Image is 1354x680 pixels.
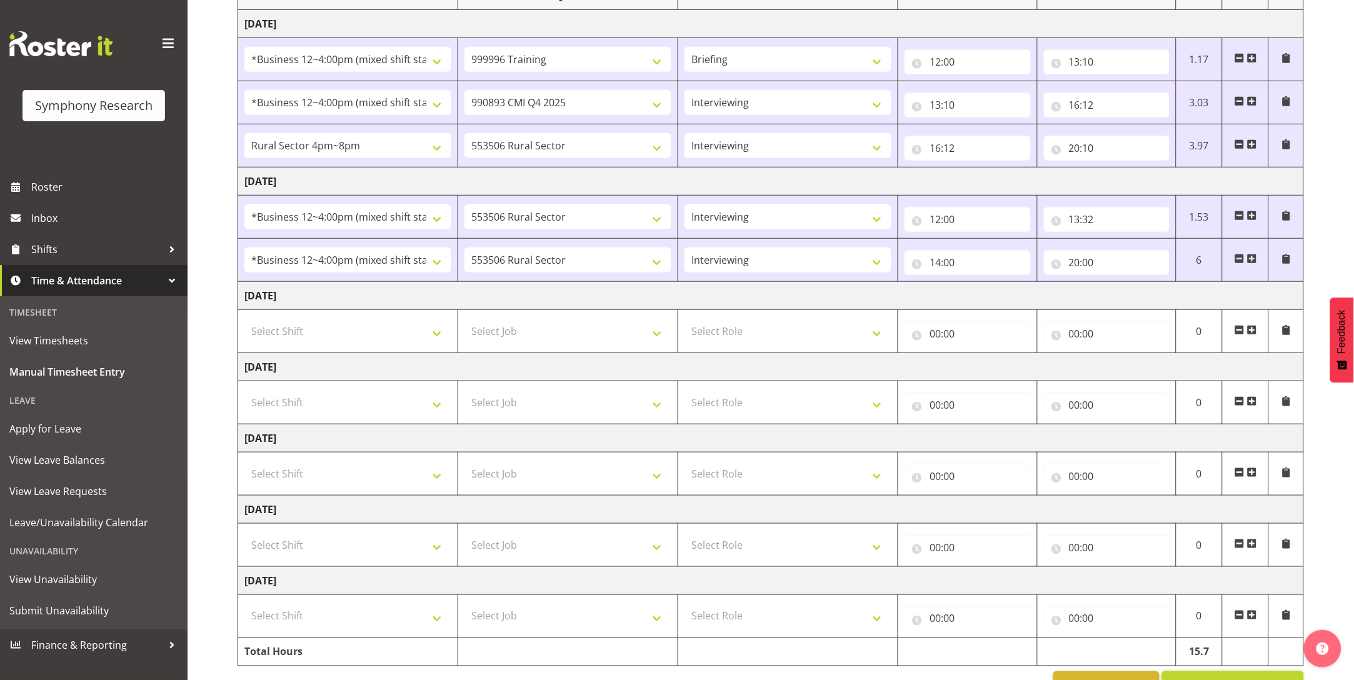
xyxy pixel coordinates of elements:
span: View Timesheets [9,331,178,350]
td: [DATE] [238,10,1304,38]
a: Manual Timesheet Entry [3,356,184,387]
td: 0 [1176,595,1223,638]
input: Click to select... [905,207,1030,232]
input: Click to select... [905,49,1030,74]
td: [DATE] [238,567,1304,595]
div: Leave [3,387,184,413]
td: [DATE] [238,282,1304,310]
a: Submit Unavailability [3,595,184,626]
td: 1.17 [1176,38,1223,81]
input: Click to select... [905,92,1030,117]
span: Submit Unavailability [9,601,178,620]
input: Click to select... [1044,250,1170,275]
input: Click to select... [1044,606,1170,631]
span: Shifts [31,240,163,259]
span: View Leave Balances [9,451,178,469]
input: Click to select... [1044,207,1170,232]
div: Timesheet [3,299,184,325]
input: Click to select... [905,136,1030,161]
a: View Leave Requests [3,476,184,507]
a: View Leave Balances [3,444,184,476]
button: Feedback - Show survey [1330,297,1354,382]
a: Apply for Leave [3,413,184,444]
input: Click to select... [1044,92,1170,117]
span: View Unavailability [9,570,178,589]
span: Finance & Reporting [31,636,163,654]
td: [DATE] [238,496,1304,524]
td: [DATE] [238,167,1304,196]
input: Click to select... [1044,464,1170,489]
input: Click to select... [1044,321,1170,346]
span: Feedback [1336,310,1348,354]
input: Click to select... [905,392,1030,417]
td: 0 [1176,381,1223,424]
td: Total Hours [238,638,458,666]
span: View Leave Requests [9,482,178,501]
input: Click to select... [905,464,1030,489]
span: Roster [31,177,181,196]
input: Click to select... [1044,392,1170,417]
div: Symphony Research [35,96,153,115]
td: 6 [1176,239,1223,282]
span: Time & Attendance [31,271,163,290]
input: Click to select... [1044,49,1170,74]
span: Inbox [31,209,181,227]
td: 3.97 [1176,124,1223,167]
div: Unavailability [3,538,184,564]
td: [DATE] [238,424,1304,452]
img: Rosterit website logo [9,31,113,56]
input: Click to select... [1044,136,1170,161]
a: Leave/Unavailability Calendar [3,507,184,538]
input: Click to select... [905,250,1030,275]
td: [DATE] [238,353,1304,381]
td: 1.53 [1176,196,1223,239]
a: View Unavailability [3,564,184,595]
td: 3.03 [1176,81,1223,124]
input: Click to select... [905,606,1030,631]
span: Leave/Unavailability Calendar [9,513,178,532]
input: Click to select... [905,535,1030,560]
span: Manual Timesheet Entry [9,362,178,381]
td: 0 [1176,452,1223,496]
a: View Timesheets [3,325,184,356]
span: Apply for Leave [9,419,178,438]
input: Click to select... [905,321,1030,346]
td: 0 [1176,310,1223,353]
td: 0 [1176,524,1223,567]
input: Click to select... [1044,535,1170,560]
img: help-xxl-2.png [1316,642,1329,655]
td: 15.7 [1176,638,1223,666]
